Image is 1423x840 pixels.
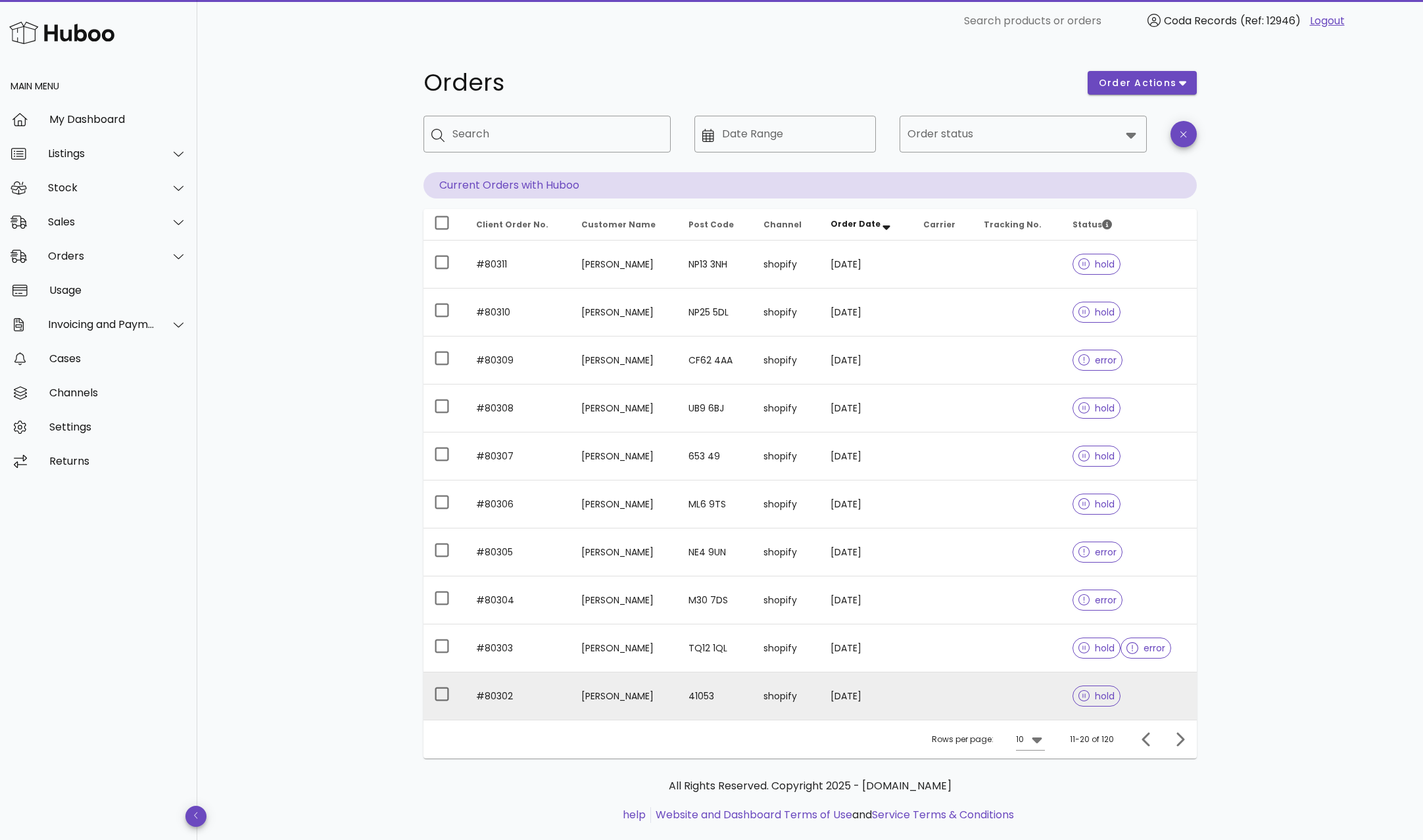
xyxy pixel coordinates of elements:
td: [DATE] [820,576,913,624]
td: [DATE] [820,672,913,720]
td: [PERSON_NAME] [571,337,678,385]
span: Customer Name [581,219,656,230]
span: Client Order No. [476,219,548,230]
td: NP25 5DL [678,289,753,337]
div: Cases [49,352,187,365]
td: #80307 [466,432,571,480]
td: shopify [753,289,819,337]
td: shopify [753,576,819,624]
span: hold [1078,260,1115,269]
img: Huboo Logo [9,18,114,47]
span: Tracking No. [984,219,1042,230]
td: shopify [753,432,819,480]
td: #80310 [466,289,571,337]
th: Customer Name [571,209,678,241]
td: [DATE] [820,385,913,432]
td: shopify [753,385,819,432]
td: #80309 [466,337,571,385]
span: Channel [763,219,802,230]
span: Post Code [688,219,734,230]
div: Orders [48,250,155,262]
a: Service Terms & Conditions [872,807,1014,822]
td: [DATE] [820,337,913,385]
div: Stock [48,181,155,194]
div: Sales [48,216,155,228]
td: [DATE] [820,289,913,337]
div: 11-20 of 120 [1070,734,1114,745]
td: [PERSON_NAME] [571,289,678,337]
td: #80306 [466,480,571,528]
td: [PERSON_NAME] [571,432,678,480]
span: Carrier [923,219,955,230]
p: All Rights Reserved. Copyright 2025 - [DOMAIN_NAME] [434,778,1186,794]
a: Logout [1310,13,1345,29]
span: hold [1078,691,1115,701]
td: CF62 4AA [678,337,753,385]
h1: Orders [423,71,1072,95]
td: ML6 9TS [678,480,753,528]
div: Channels [49,386,187,399]
td: shopify [753,480,819,528]
a: Website and Dashboard Terms of Use [656,807,852,822]
td: #80305 [466,528,571,576]
td: UB9 6BJ [678,385,753,432]
span: error [1078,595,1117,605]
td: #80308 [466,385,571,432]
td: #80303 [466,624,571,672]
span: error [1126,643,1165,653]
th: Carrier [913,209,973,241]
span: error [1078,548,1117,557]
div: Rows per page: [932,720,1045,758]
td: [DATE] [820,241,913,289]
td: #80304 [466,576,571,624]
div: Invoicing and Payments [48,318,155,331]
td: [DATE] [820,528,913,576]
td: [DATE] [820,480,913,528]
span: hold [1078,452,1115,461]
td: [PERSON_NAME] [571,385,678,432]
th: Status [1062,209,1197,241]
td: shopify [753,241,819,289]
td: NE4 9UN [678,528,753,576]
th: Post Code [678,209,753,241]
span: Coda Records [1164,13,1237,28]
td: [PERSON_NAME] [571,672,678,720]
button: order actions [1088,71,1197,95]
button: Next page [1168,728,1192,751]
td: 653 49 [678,432,753,480]
td: M30 7DS [678,576,753,624]
td: 41053 [678,672,753,720]
span: (Ref: 12946) [1240,13,1301,28]
span: hold [1078,500,1115,509]
p: Current Orders with Huboo [423,172,1197,198]
div: 10 [1016,734,1024,745]
a: help [623,807,646,822]
td: [PERSON_NAME] [571,241,678,289]
td: #80302 [466,672,571,720]
span: Status [1073,219,1112,230]
td: shopify [753,337,819,385]
span: hold [1078,308,1115,317]
div: Returns [49,455,187,467]
th: Client Order No. [466,209,571,241]
div: Listings [48,147,155,160]
span: Order Date [831,218,880,229]
button: Previous page [1135,728,1159,751]
span: hold [1078,643,1115,653]
div: My Dashboard [49,113,187,126]
td: [DATE] [820,624,913,672]
th: Order Date: Sorted descending. Activate to remove sorting. [820,209,913,241]
span: order actions [1098,76,1177,90]
th: Tracking No. [973,209,1062,241]
td: [PERSON_NAME] [571,528,678,576]
span: error [1078,356,1117,365]
td: [PERSON_NAME] [571,576,678,624]
li: and [651,807,1014,823]
span: hold [1078,404,1115,413]
td: shopify [753,624,819,672]
td: NP13 3NH [678,241,753,289]
th: Channel [753,209,819,241]
div: Usage [49,284,187,296]
td: shopify [753,528,819,576]
div: 10Rows per page: [1016,729,1045,750]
